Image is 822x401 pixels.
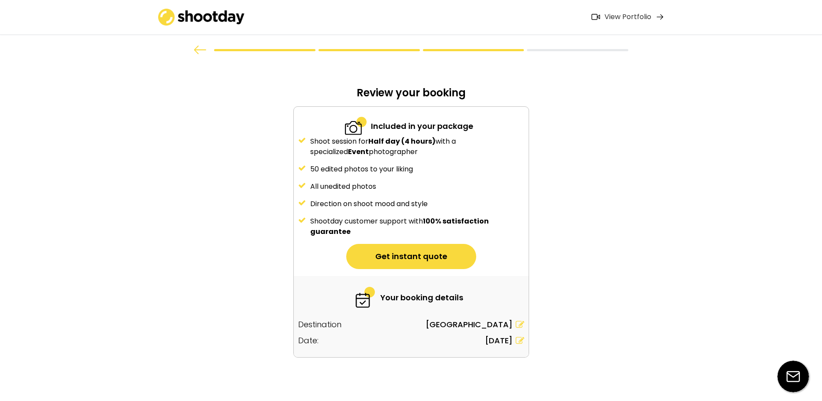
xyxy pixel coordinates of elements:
div: 50 edited photos to your liking [310,164,524,174]
div: All unedited photos [310,181,524,192]
img: shootday_logo.png [158,9,245,26]
strong: Event [348,147,369,157]
strong: 100% satisfaction guarantee [310,216,490,237]
img: email-icon%20%281%29.svg [777,361,809,392]
div: Shootday customer support with [310,216,524,237]
img: arrow%20back.svg [194,46,207,54]
img: 2-specialized.svg [345,115,367,136]
div: Shoot session for with a specialized photographer [310,136,524,157]
img: 6-fast.svg [354,287,376,308]
div: Review your booking [293,86,529,106]
div: Your booking details [380,292,463,303]
div: [DATE] [485,335,513,346]
button: Get instant quote [346,244,476,269]
div: Date: [298,335,318,346]
strong: Half day (4 hours) [368,136,435,146]
img: Icon%20feather-video%402x.png [591,14,600,20]
div: Included in your package [371,120,473,132]
div: Direction on shoot mood and style [310,199,524,209]
div: View Portfolio [604,13,651,22]
div: Destination [298,319,341,330]
div: [GEOGRAPHIC_DATA] [426,319,513,330]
